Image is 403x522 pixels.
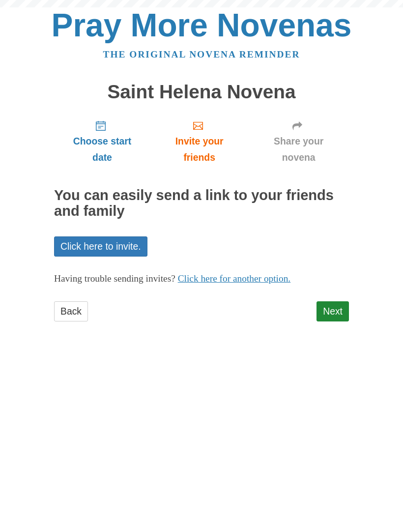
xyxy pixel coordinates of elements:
[54,188,349,219] h2: You can easily send a link to your friends and family
[258,133,339,166] span: Share your novena
[54,273,175,284] span: Having trouble sending invites?
[52,7,352,43] a: Pray More Novenas
[54,236,147,257] a: Click here to invite.
[317,301,349,321] a: Next
[248,112,349,171] a: Share your novena
[54,112,150,171] a: Choose start date
[160,133,238,166] span: Invite your friends
[54,82,349,103] h1: Saint Helena Novena
[103,49,300,59] a: The original novena reminder
[64,133,141,166] span: Choose start date
[54,301,88,321] a: Back
[178,273,291,284] a: Click here for another option.
[150,112,248,171] a: Invite your friends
